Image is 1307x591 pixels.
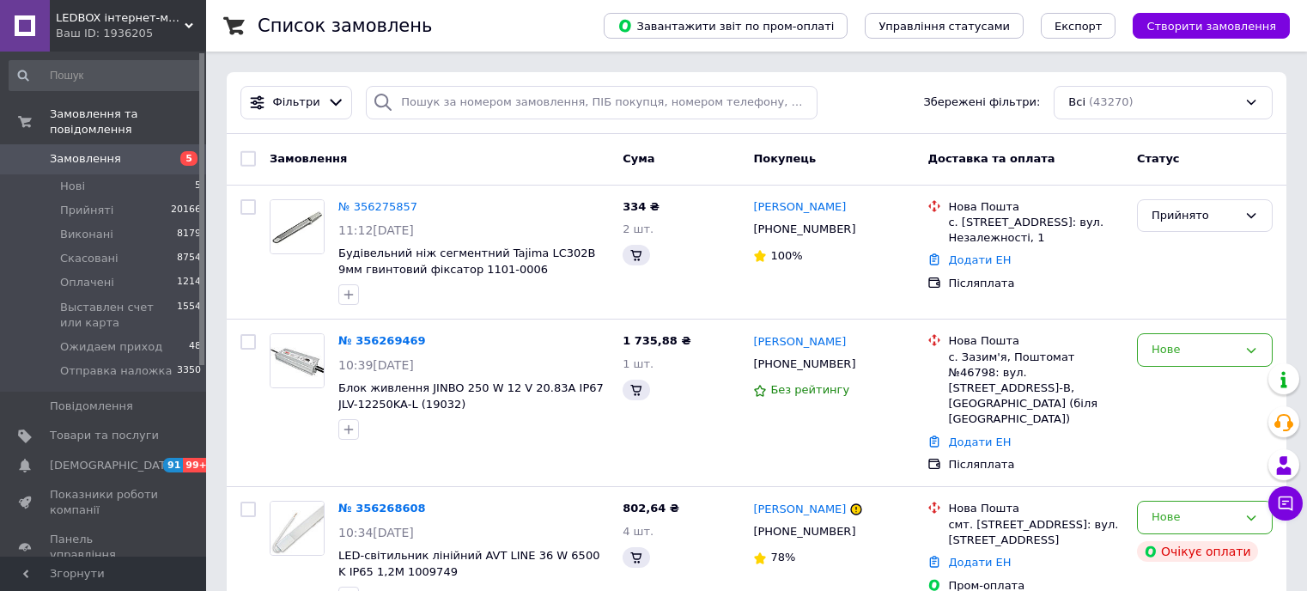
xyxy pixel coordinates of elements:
a: [PERSON_NAME] [753,334,846,350]
span: (43270) [1089,95,1134,108]
div: с. Зазим'я, Поштомат №46798: вул. [STREET_ADDRESS]-В, [GEOGRAPHIC_DATA] (біля [GEOGRAPHIC_DATA]) [948,350,1123,428]
button: Управління статусами [865,13,1024,39]
span: Збережені фільтри: [923,94,1040,111]
span: Ожидаем приход [60,339,162,355]
span: Створити замовлення [1146,20,1276,33]
div: Післяплата [948,457,1123,472]
span: Експорт [1055,20,1103,33]
div: смт. [STREET_ADDRESS]: вул. [STREET_ADDRESS] [948,517,1123,548]
span: 8179 [177,227,201,242]
a: Фото товару [270,501,325,556]
input: Пошук за номером замовлення, ПІБ покупця, номером телефону, Email, номером накладної [366,86,817,119]
div: Післяплата [948,276,1123,291]
span: 334 ₴ [623,200,660,213]
a: Додати ЕН [948,436,1011,448]
div: [PHONE_NUMBER] [750,218,859,241]
span: Скасовані [60,251,119,266]
h1: Список замовлень [258,15,432,36]
a: Фото товару [270,333,325,388]
span: Отправка наложка [60,363,172,379]
div: Прийнято [1152,207,1237,225]
a: [PERSON_NAME] [753,502,846,518]
a: № 356268608 [338,502,426,515]
span: Прийняті [60,203,113,218]
button: Створити замовлення [1133,13,1290,39]
span: [DEMOGRAPHIC_DATA] [50,458,177,473]
button: Чат з покупцем [1268,486,1303,521]
a: Додати ЕН [948,556,1011,569]
span: 91 [163,458,183,472]
div: Нове [1152,509,1237,527]
input: Пошук [9,60,203,91]
span: Повідомлення [50,399,133,414]
span: 802,64 ₴ [623,502,679,515]
span: 78% [770,551,795,564]
div: Очікує оплати [1137,541,1258,562]
a: Створити замовлення [1116,19,1290,32]
a: Блок живлення JINBO 250 W 12 V 20.83A IP67 JLV-12250KA-L (19032) [338,381,604,411]
a: Будівельний ніж сегментний Tajima LC302B 9мм гвинтовий фіксатор 1101-0006 [338,247,596,276]
span: Нові [60,179,85,194]
img: Фото товару [271,334,324,387]
span: Статус [1137,152,1180,165]
span: 10:34[DATE] [338,526,414,539]
span: Фільтри [273,94,320,111]
span: Замовлення та повідомлення [50,107,206,137]
a: № 356275857 [338,200,417,213]
img: Фото товару [271,502,324,555]
span: 99+ [183,458,211,472]
div: [PHONE_NUMBER] [750,521,859,543]
span: Панель управління [50,532,159,563]
div: Нова Пошта [948,501,1123,516]
div: Нова Пошта [948,333,1123,349]
span: Выставлен счет или карта [60,300,177,331]
span: Замовлення [270,152,347,165]
a: Фото товару [270,199,325,254]
span: Управління статусами [878,20,1010,33]
span: 3350 [177,363,201,379]
span: Показники роботи компанії [50,487,159,518]
span: 2 шт. [623,222,653,235]
span: 5 [195,179,201,194]
div: с. [STREET_ADDRESS]: вул. Незалежності, 1 [948,215,1123,246]
div: Нове [1152,341,1237,359]
div: Нова Пошта [948,199,1123,215]
div: [PHONE_NUMBER] [750,353,859,375]
span: 20166 [171,203,201,218]
span: 11:12[DATE] [338,223,414,237]
span: 5 [180,151,198,166]
a: Додати ЕН [948,253,1011,266]
span: Без рейтингу [770,383,849,396]
span: 48 [189,339,201,355]
a: LED-світильник лінійний AVT LINE 36 W 6500 K IP65 1,2М 1009749 [338,549,599,578]
div: Ваш ID: 1936205 [56,26,206,41]
span: 1 шт. [623,357,653,370]
img: Фото товару [271,200,324,253]
span: 1 735,88 ₴ [623,334,690,347]
span: Виконані [60,227,113,242]
span: Замовлення [50,151,121,167]
a: № 356269469 [338,334,426,347]
button: Експорт [1041,13,1116,39]
span: Доставка та оплата [927,152,1055,165]
span: Cума [623,152,654,165]
span: 1214 [177,275,201,290]
span: Оплачені [60,275,114,290]
span: 10:39[DATE] [338,358,414,372]
span: 4 шт. [623,525,653,538]
span: Товари та послуги [50,428,159,443]
span: 1554 [177,300,201,331]
span: 100% [770,249,802,262]
span: 8754 [177,251,201,266]
button: Завантажити звіт по пром-оплаті [604,13,848,39]
a: [PERSON_NAME] [753,199,846,216]
span: Завантажити звіт по пром-оплаті [617,18,834,34]
span: Покупець [753,152,816,165]
span: LEDBOX інтернет-магазин [56,10,185,26]
span: Всі [1068,94,1085,111]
